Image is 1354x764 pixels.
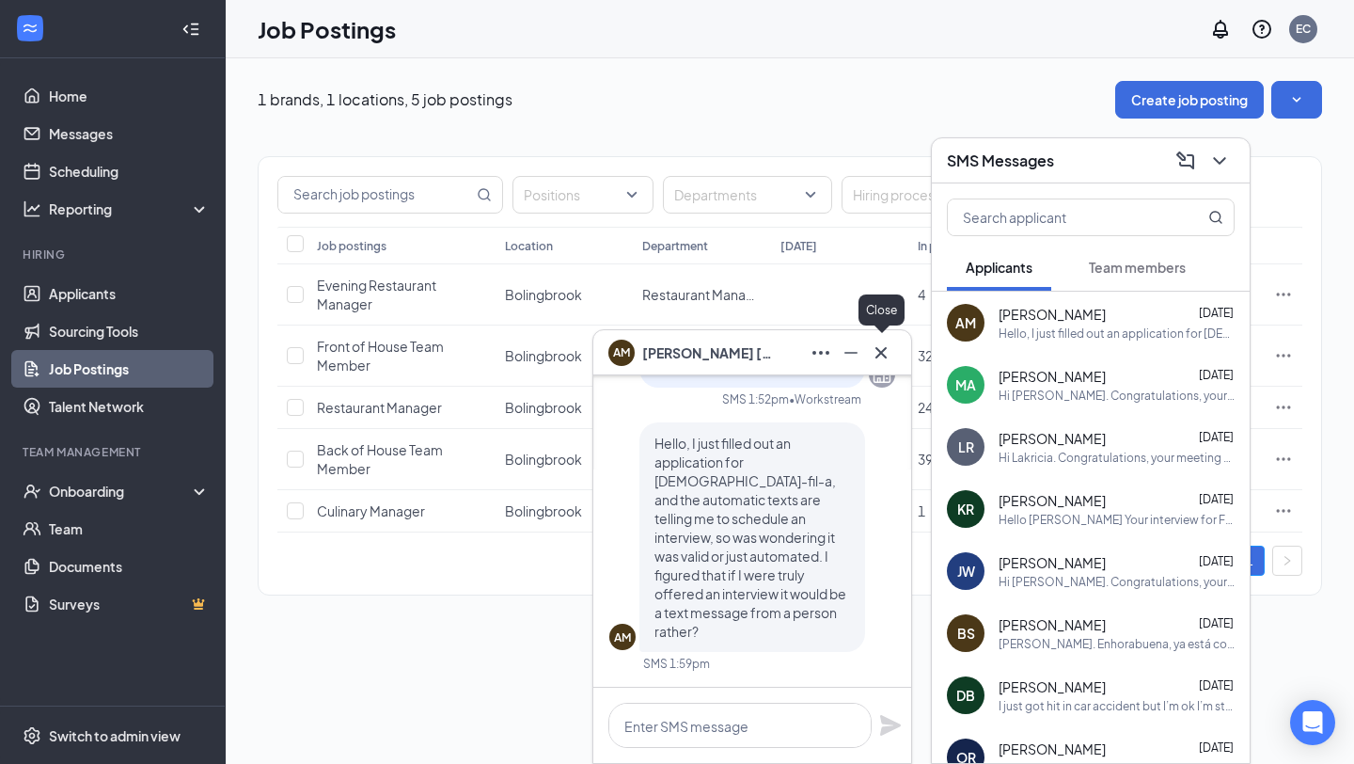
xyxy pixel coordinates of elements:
[496,264,633,326] td: Bolingbrook
[1209,18,1232,40] svg: Notifications
[955,375,976,394] div: MA
[1274,285,1293,304] svg: Ellipses
[317,238,386,254] div: Job postings
[771,227,908,264] th: [DATE]
[1274,501,1293,520] svg: Ellipses
[1274,450,1293,469] svg: Ellipses
[999,326,1235,342] div: Hello, I just filled out an application for [DEMOGRAPHIC_DATA]-fil-a, and the automatic texts are...
[955,313,976,332] div: AM
[1199,678,1234,692] span: [DATE]
[1171,146,1201,176] button: ComposeMessage
[49,482,194,501] div: Onboarding
[1287,90,1306,109] svg: SmallChevronDown
[1199,740,1234,755] span: [DATE]
[278,177,473,213] input: Search job postings
[999,491,1106,510] span: [PERSON_NAME]
[957,500,974,518] div: KR
[642,238,708,254] div: Department
[496,429,633,490] td: Bolingbrook
[999,574,1235,590] div: Hi [PERSON_NAME]. Congratulations, your meeting with [DEMOGRAPHIC_DATA]-fil-A for Back of House T...
[1208,150,1231,172] svg: ChevronDown
[49,585,210,623] a: SurveysCrown
[49,312,210,350] a: Sourcing Tools
[23,482,41,501] svg: UserCheck
[918,347,933,364] span: 32
[23,726,41,745] svg: Settings
[181,20,200,39] svg: Collapse
[49,388,210,425] a: Talent Network
[654,435,846,640] span: Hello, I just filled out an application for [DEMOGRAPHIC_DATA]-fil-a, and the automatic texts are...
[642,342,774,363] span: [PERSON_NAME] [PERSON_NAME]
[1251,18,1273,40] svg: QuestionInfo
[999,553,1106,572] span: [PERSON_NAME]
[505,502,582,519] span: Bolingbrook
[806,338,836,368] button: Ellipses
[49,115,210,152] a: Messages
[1199,430,1234,444] span: [DATE]
[999,388,1235,404] div: Hi [PERSON_NAME]. Congratulations, your meeting with [DEMOGRAPHIC_DATA]-fil-A for Back of House T...
[999,698,1235,714] div: I just got hit in car accident but I’m ok I’m still on the way I’m 6 mins away the police giving ...
[49,152,210,190] a: Scheduling
[722,391,789,407] div: SMS 1:52pm
[999,305,1106,324] span: [PERSON_NAME]
[496,387,633,429] td: Bolingbrook
[999,677,1106,696] span: [PERSON_NAME]
[957,624,975,643] div: BS
[918,286,925,303] span: 4
[633,326,770,387] td: Front of House Team Member
[258,89,512,110] p: 1 brands, 1 locations, 5 job postings
[505,347,582,364] span: Bolingbrook
[908,227,1046,264] th: In progress
[1204,146,1235,176] button: ChevronDown
[23,247,206,263] div: Hiring
[505,286,582,303] span: Bolingbrook
[1089,259,1186,276] span: Team members
[956,686,975,705] div: DB
[858,294,905,326] div: Close
[496,326,633,387] td: Bolingbrook
[999,636,1235,652] div: [PERSON_NAME]. Enhorabuena, ya está confirmada tu reunión con [DEMOGRAPHIC_DATA]-fil-A para Miemb...
[505,238,553,254] div: Location
[643,656,710,672] div: SMS 1:59pm
[496,490,633,533] td: Bolingbrook
[317,338,444,374] span: Front of House Team Member
[999,615,1106,634] span: [PERSON_NAME]
[866,338,896,368] button: Cross
[317,399,442,416] span: Restaurant Manager
[1199,368,1234,382] span: [DATE]
[1272,546,1302,576] button: right
[840,342,862,364] svg: Minimize
[999,450,1235,466] div: Hi Lakricia. Congratulations, your meeting with [DEMOGRAPHIC_DATA]-fil-A for Back of House Team M...
[999,367,1106,386] span: [PERSON_NAME]
[23,444,206,460] div: Team Management
[879,714,902,737] svg: Plane
[614,629,631,645] div: AM
[958,438,974,456] div: LR
[1208,210,1223,225] svg: MagnifyingGlass
[1199,616,1234,630] span: [DATE]
[948,199,1171,235] input: Search applicant
[810,342,832,364] svg: Ellipses
[1274,346,1293,365] svg: Ellipses
[23,199,41,218] svg: Analysis
[1199,306,1234,320] span: [DATE]
[1174,150,1197,172] svg: ComposeMessage
[918,451,933,468] span: 39
[999,429,1106,448] span: [PERSON_NAME]
[918,399,933,416] span: 24
[1296,21,1311,37] div: EC
[1290,700,1335,745] div: Open Intercom Messenger
[999,512,1235,528] div: Hello [PERSON_NAME] Your interview for Front of House Team Member at [GEOGRAPHIC_DATA] is now con...
[21,19,39,38] svg: WorkstreamLogo
[789,391,861,407] span: • Workstream
[1271,81,1322,119] button: SmallChevronDown
[317,277,436,312] span: Evening Restaurant Manager
[49,199,211,218] div: Reporting
[966,259,1032,276] span: Applicants
[1115,81,1264,119] button: Create job posting
[1199,492,1234,506] span: [DATE]
[317,502,425,519] span: Culinary Manager
[1199,554,1234,568] span: [DATE]
[918,502,925,519] span: 1
[1282,555,1293,566] span: right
